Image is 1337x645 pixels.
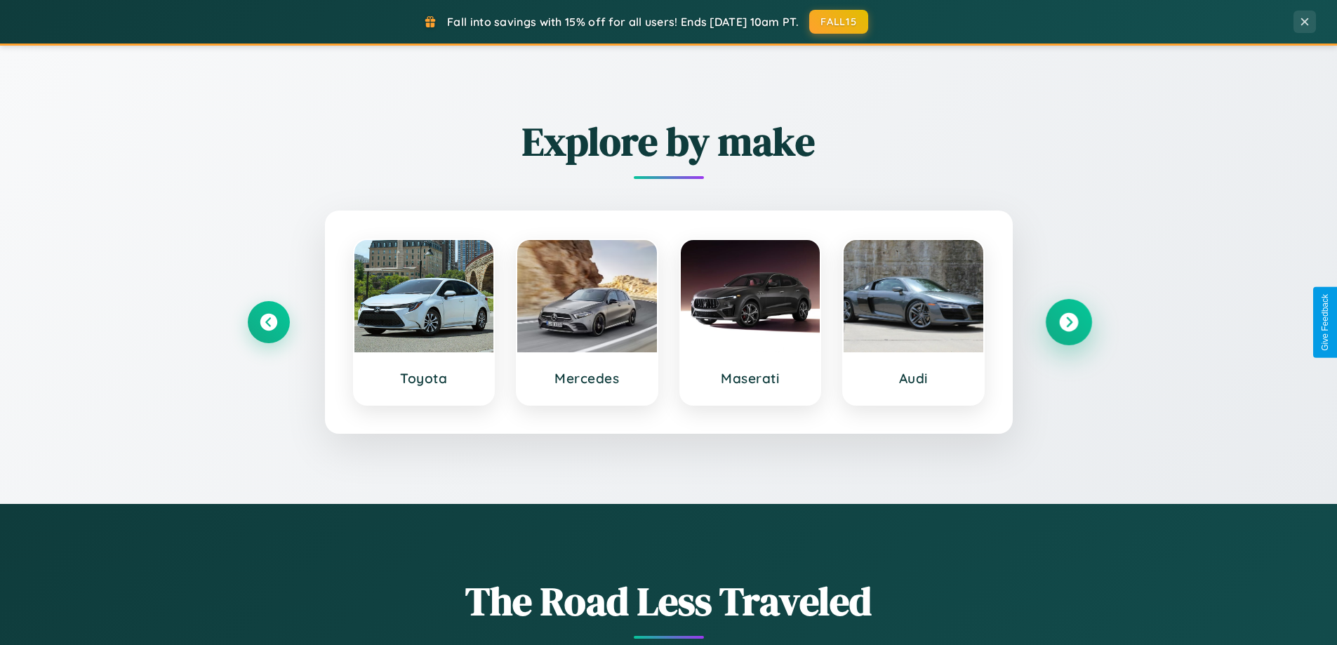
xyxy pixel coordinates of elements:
[809,10,868,34] button: FALL15
[248,114,1090,168] h2: Explore by make
[248,574,1090,628] h1: The Road Less Traveled
[858,370,969,387] h3: Audi
[447,15,799,29] span: Fall into savings with 15% off for all users! Ends [DATE] 10am PT.
[1320,294,1330,351] div: Give Feedback
[368,370,480,387] h3: Toyota
[531,370,643,387] h3: Mercedes
[695,370,806,387] h3: Maserati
